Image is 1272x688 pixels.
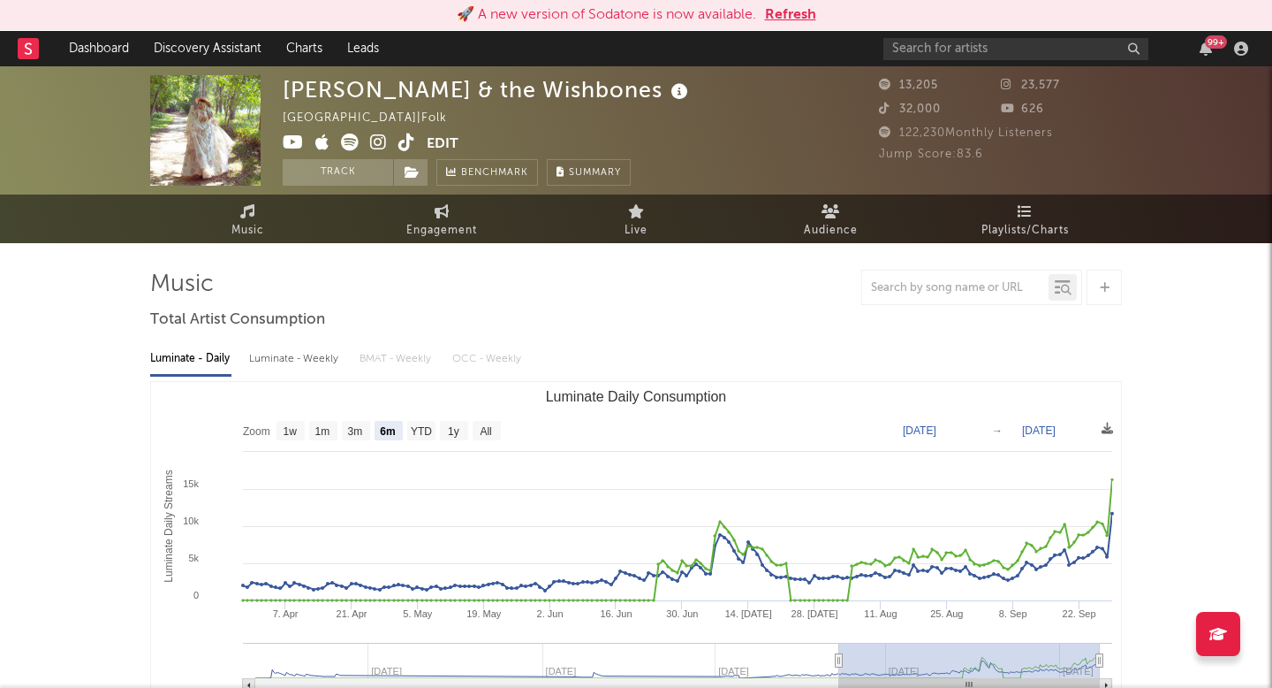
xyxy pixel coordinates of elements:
text: 6m [380,425,395,438]
div: 🚀 A new version of Sodatone is now available. [457,4,756,26]
text: 7. Apr [273,608,299,619]
text: 8. Sep [999,608,1027,619]
a: Music [150,195,344,243]
text: 10k [183,516,199,526]
text: 0 [193,590,199,600]
div: [PERSON_NAME] & the Wishbones [283,75,693,104]
span: Music [231,220,264,241]
span: Summary [569,168,621,178]
text: 1m [315,425,330,438]
span: Audience [804,220,858,241]
text: 5. May [403,608,433,619]
a: Playlists/Charts [927,195,1122,243]
a: Benchmark [436,159,538,186]
text: All [480,425,491,438]
text: 21. Apr [337,608,367,619]
span: Jump Score: 83.6 [879,149,983,160]
text: 5k [188,553,199,563]
a: Audience [733,195,927,243]
a: Live [539,195,733,243]
text: [DATE] [1022,424,1056,437]
div: Luminate - Weekly [249,344,342,374]
span: 23,577 [1001,80,1060,91]
text: 2. Jun [537,608,564,619]
button: Refresh [765,4,816,26]
text: Luminate Daily Streams [163,470,175,582]
text: 25. Aug [930,608,963,619]
a: Charts [274,31,335,66]
input: Search for artists [883,38,1148,60]
div: 99 + [1205,35,1227,49]
text: 16. Jun [600,608,632,619]
span: Playlists/Charts [981,220,1069,241]
span: Benchmark [461,163,528,184]
text: 22. Sep [1063,608,1096,619]
button: Track [283,159,393,186]
text: YTD [411,425,432,438]
text: 14. [DATE] [725,608,772,619]
span: 32,000 [879,103,941,115]
text: 3m [348,425,363,438]
div: Luminate - Daily [150,344,231,374]
text: 19. May [466,608,502,619]
button: Summary [547,159,631,186]
input: Search by song name or URL [862,281,1049,295]
text: [DATE] [903,424,936,437]
text: Luminate Daily Consumption [546,389,727,404]
span: Engagement [406,220,477,241]
a: Dashboard [57,31,141,66]
span: 122,230 Monthly Listeners [879,127,1053,139]
a: Discovery Assistant [141,31,274,66]
a: Engagement [344,195,539,243]
button: Edit [427,134,458,156]
span: Total Artist Consumption [150,310,325,331]
text: 15k [183,478,199,489]
text: → [992,424,1003,437]
text: 28. [DATE] [791,608,838,619]
a: Leads [335,31,391,66]
text: 1y [448,425,459,438]
text: 11. Aug [864,608,897,619]
span: 626 [1001,103,1044,115]
button: 99+ [1200,42,1212,56]
text: Zoom [243,425,270,438]
div: [GEOGRAPHIC_DATA] | Folk [283,108,467,129]
span: Live [625,220,647,241]
text: 1w [284,425,298,438]
text: 30. Jun [666,608,698,619]
span: 13,205 [879,80,938,91]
